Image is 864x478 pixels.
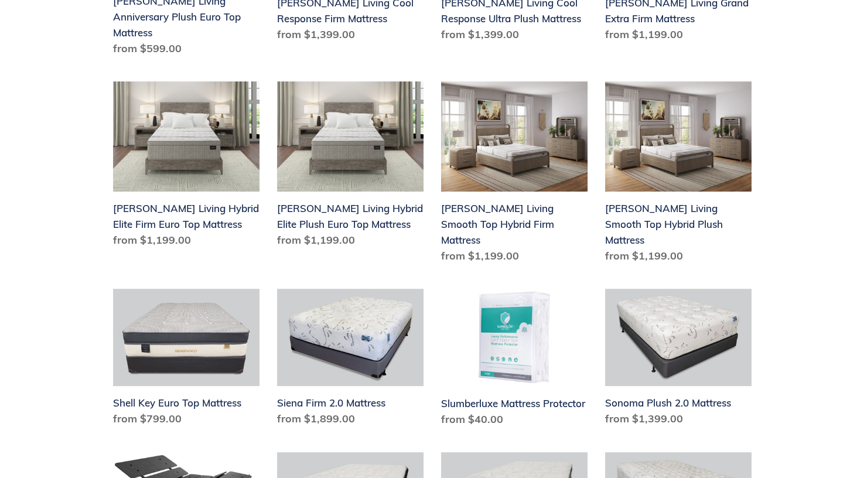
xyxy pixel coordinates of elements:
a: Scott Living Hybrid Elite Plush Euro Top Mattress [277,81,424,252]
a: Scott Living Smooth Top Hybrid Firm Mattress [441,81,588,268]
a: Shell Key Euro Top Mattress [113,289,259,432]
a: Scott Living Hybrid Elite Firm Euro Top Mattress [113,81,259,252]
a: Slumberluxe Mattress Protector [441,289,588,432]
a: Sonoma Plush 2.0 Mattress [605,289,752,432]
a: Siena Firm 2.0 Mattress [277,289,424,432]
a: Scott Living Smooth Top Hybrid Plush Mattress [605,81,752,268]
